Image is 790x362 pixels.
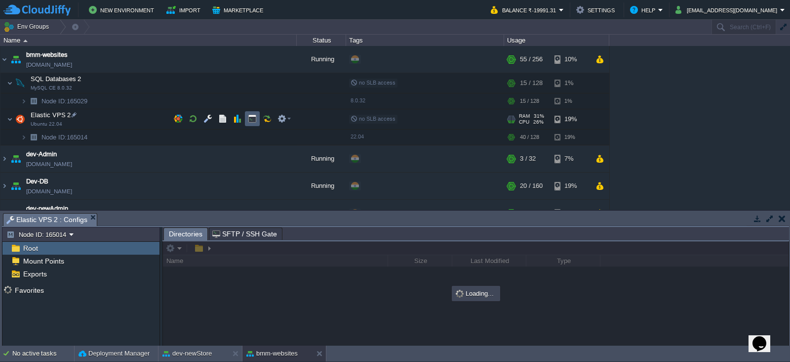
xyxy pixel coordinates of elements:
span: no SLB access [351,116,395,122]
img: AMDAwAAAACH5BAEAAAAALAAAAAABAAEAAAICRAEAOw== [23,40,28,42]
span: 22.04 [351,134,364,139]
button: bmm-websites [246,349,298,359]
div: Running [297,145,346,172]
img: AMDAwAAAACH5BAEAAAAALAAAAAABAAEAAAICRAEAOw== [0,173,8,199]
img: AMDAwAAAACH5BAEAAAAALAAAAAABAAEAAAICRAEAOw== [0,200,8,226]
button: dev-newStore [162,349,212,359]
div: No active tasks [12,346,74,362]
button: Deployment Manager [79,349,150,359]
span: MySQL CE 8.0.32 [31,85,72,91]
img: AMDAwAAAACH5BAEAAAAALAAAAAABAAEAAAICRAEAOw== [9,46,23,73]
a: Mount Points [21,257,66,266]
img: AMDAwAAAACH5BAEAAAAALAAAAAABAAEAAAICRAEAOw== [7,109,13,129]
span: CPU [519,119,529,125]
button: Node ID: 165014 [6,230,69,239]
img: AMDAwAAAACH5BAEAAAAALAAAAAABAAEAAAICRAEAOw== [13,109,27,129]
span: 165029 [40,97,89,105]
button: Help [630,4,658,16]
div: Running [297,173,346,199]
a: dev-newAdmin [26,204,68,214]
div: 19% [554,173,587,199]
div: Running [297,200,346,226]
img: AMDAwAAAACH5BAEAAAAALAAAAAABAAEAAAICRAEAOw== [13,73,27,93]
div: 1% [554,73,587,93]
div: 15 / 128 [520,93,539,109]
button: Balance ₹-19991.31 [491,4,559,16]
img: CloudJiffy [3,4,71,16]
div: 20 / 160 [520,173,543,199]
div: 19% [554,130,587,145]
div: Running [297,46,346,73]
div: Loading... [453,287,499,300]
div: 3 / 32 [520,145,536,172]
div: 10% [554,46,587,73]
img: AMDAwAAAACH5BAEAAAAALAAAAAABAAEAAAICRAEAOw== [27,93,40,109]
span: [DOMAIN_NAME] [26,186,72,196]
a: SQL Databases 2MySQL CE 8.0.32 [30,75,82,83]
button: Marketplace [212,4,266,16]
span: Elastic VPS 2 : Configs [6,214,87,226]
span: Node ID: [41,134,67,141]
iframe: chat widget [749,322,780,352]
img: AMDAwAAAACH5BAEAAAAALAAAAAABAAEAAAICRAEAOw== [0,46,8,73]
img: AMDAwAAAACH5BAEAAAAALAAAAAABAAEAAAICRAEAOw== [0,145,8,172]
img: AMDAwAAAACH5BAEAAAAALAAAAAABAAEAAAICRAEAOw== [9,173,23,199]
a: bmm-websites [26,50,68,60]
a: Dev-DB [26,177,48,186]
span: SFTP / SSH Gate [212,228,277,240]
span: Elastic VPS 2 [30,111,72,119]
a: Node ID:165014 [40,133,89,141]
div: 7% [554,145,587,172]
img: AMDAwAAAACH5BAEAAAAALAAAAAABAAEAAAICRAEAOw== [21,93,27,109]
img: AMDAwAAAACH5BAEAAAAALAAAAAABAAEAAAICRAEAOw== [9,145,23,172]
a: Exports [21,270,48,278]
span: 26% [533,119,544,125]
button: Import [166,4,203,16]
span: [DOMAIN_NAME] [26,159,72,169]
span: Node ID: [41,97,67,105]
a: Root [21,244,39,253]
img: AMDAwAAAACH5BAEAAAAALAAAAAABAAEAAAICRAEAOw== [7,73,13,93]
a: Elastic VPS 2Ubuntu 22.04 [30,111,72,119]
div: 15 / 128 [520,73,543,93]
span: [DOMAIN_NAME] [26,60,72,70]
div: 13% [554,200,587,226]
div: Name [1,35,296,46]
span: SQL Databases 2 [30,75,82,83]
div: Usage [505,35,609,46]
img: AMDAwAAAACH5BAEAAAAALAAAAAABAAEAAAICRAEAOw== [21,130,27,145]
div: Tags [347,35,504,46]
img: AMDAwAAAACH5BAEAAAAALAAAAAABAAEAAAICRAEAOw== [27,130,40,145]
a: dev-Admin [26,149,57,159]
div: 1% [554,93,587,109]
div: 21 / 64 [520,200,539,226]
span: 165014 [40,133,89,141]
span: 31% [534,113,544,119]
span: no SLB access [351,80,395,86]
span: RAM [519,113,530,119]
span: Directories [169,228,202,240]
button: [EMAIL_ADDRESS][DOMAIN_NAME] [675,4,780,16]
a: Favorites [13,286,45,294]
div: 19% [554,109,587,129]
button: Settings [576,4,618,16]
div: Status [297,35,346,46]
a: Node ID:165029 [40,97,89,105]
div: 55 / 256 [520,46,543,73]
span: Ubuntu 22.04 [31,121,62,127]
div: 40 / 128 [520,130,539,145]
img: AMDAwAAAACH5BAEAAAAALAAAAAABAAEAAAICRAEAOw== [9,200,23,226]
button: New Environment [89,4,157,16]
span: 8.0.32 [351,97,365,103]
button: Env Groups [3,20,52,34]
